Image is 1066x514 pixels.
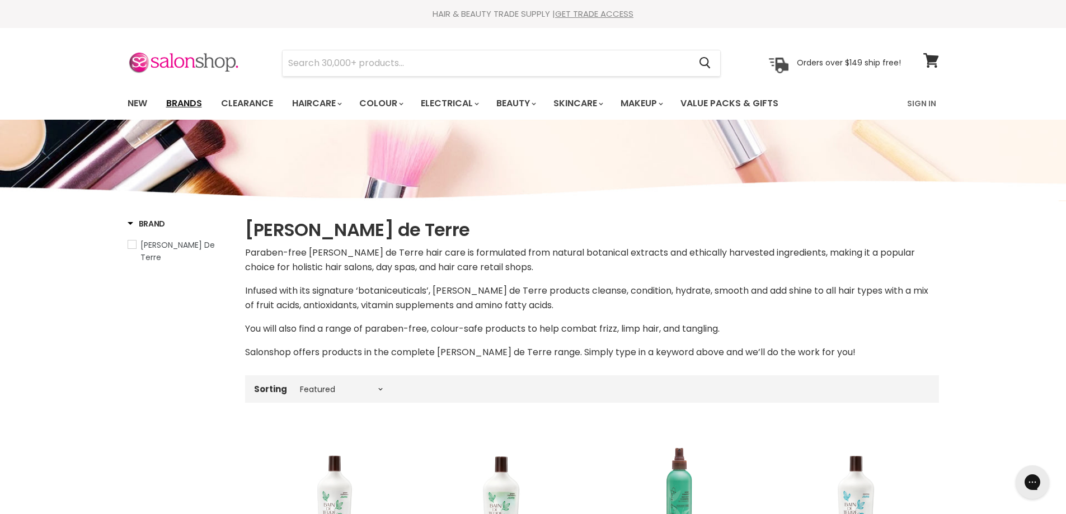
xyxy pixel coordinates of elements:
a: New [119,92,156,115]
a: Electrical [412,92,486,115]
a: Beauty [488,92,543,115]
form: Product [282,50,721,77]
a: Brands [158,92,210,115]
label: Sorting [254,384,287,394]
p: Salonshop offers products in the complete [PERSON_NAME] de Terre range. Simply type in a keyword ... [245,345,939,360]
span: [PERSON_NAME] De Terre [140,239,215,263]
a: Bain De Terre [128,239,231,263]
a: Sign In [900,92,943,115]
a: Colour [351,92,410,115]
a: Value Packs & Gifts [672,92,787,115]
nav: Main [114,87,953,120]
ul: Main menu [119,87,844,120]
h1: [PERSON_NAME] de Terre [245,218,939,242]
button: Search [691,50,720,76]
p: Orders over $149 ship free! [797,58,901,68]
p: You will also find a range of paraben-free, colour-safe products to help combat frizz, limp hair,... [245,322,939,336]
p: Paraben-free [PERSON_NAME] de Terre hair care is formulated from natural botanical extracts and e... [245,246,939,275]
h3: Brand [128,218,166,229]
a: Haircare [284,92,349,115]
p: Infused with its signature ‘botaniceuticals’, [PERSON_NAME] de Terre products cleanse, condition,... [245,284,939,313]
div: HAIR & BEAUTY TRADE SUPPLY | [114,8,953,20]
a: Makeup [612,92,670,115]
input: Search [283,50,691,76]
a: Skincare [545,92,610,115]
a: Clearance [213,92,281,115]
iframe: Gorgias live chat messenger [1010,461,1055,503]
a: GET TRADE ACCESS [555,8,633,20]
